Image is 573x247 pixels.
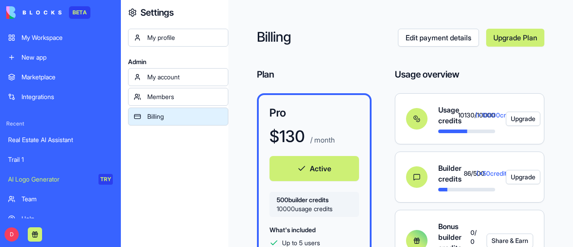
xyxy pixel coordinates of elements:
[147,73,222,82] div: My account
[21,33,113,42] div: My Workspace
[438,104,458,126] span: Usage credits
[3,210,118,228] a: Help
[128,108,228,126] a: Billing
[269,106,359,120] h3: Pro
[147,92,222,101] div: Members
[147,33,222,42] div: My profile
[6,6,90,19] a: BETA
[438,163,464,184] span: Builder credits
[486,29,544,47] a: Upgrade Plan
[3,170,118,188] a: AI Logo GeneratorTRY
[3,120,118,127] span: Recent
[128,29,228,47] a: My profile
[269,156,359,181] button: Active
[128,88,228,106] a: Members
[3,151,118,169] a: Trail 1
[8,175,92,184] div: AI Logo Generator
[69,6,90,19] div: BETA
[98,174,113,185] div: TRY
[476,169,495,178] span: (+ 50 credits)
[395,68,459,81] h4: Usage overview
[257,68,372,81] h4: Plan
[3,190,118,208] a: Team
[464,169,475,178] span: 86 / 500
[21,73,113,82] div: Marketplace
[277,204,352,213] span: 10000 usage credits
[277,195,352,204] span: 500 builder credits
[269,127,305,145] h1: $ 130
[506,170,540,184] button: Upgrade
[21,92,113,101] div: Integrations
[269,226,316,234] span: What's included
[3,68,118,86] a: Marketplace
[506,112,540,126] button: Upgrade
[475,111,495,120] span: (+ 10000 credits)
[128,68,228,86] a: My account
[308,134,335,145] p: / month
[21,214,113,223] div: Help
[3,131,118,149] a: Real Estate AI Assistant
[141,6,174,19] h4: Settings
[506,112,522,126] a: Upgrade
[128,57,228,66] span: Admin
[470,228,476,246] span: 0 / 0
[398,29,479,47] a: Edit payment details
[21,53,113,62] div: New app
[3,48,118,66] a: New app
[3,88,118,106] a: Integrations
[458,111,474,120] span: 10130 / 10000
[257,29,398,47] h2: Billing
[21,195,113,204] div: Team
[8,135,113,144] div: Real Estate AI Assistant
[506,170,522,184] a: Upgrade
[3,29,118,47] a: My Workspace
[147,112,222,121] div: Billing
[8,155,113,164] div: Trail 1
[6,6,62,19] img: logo
[4,227,19,242] span: D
